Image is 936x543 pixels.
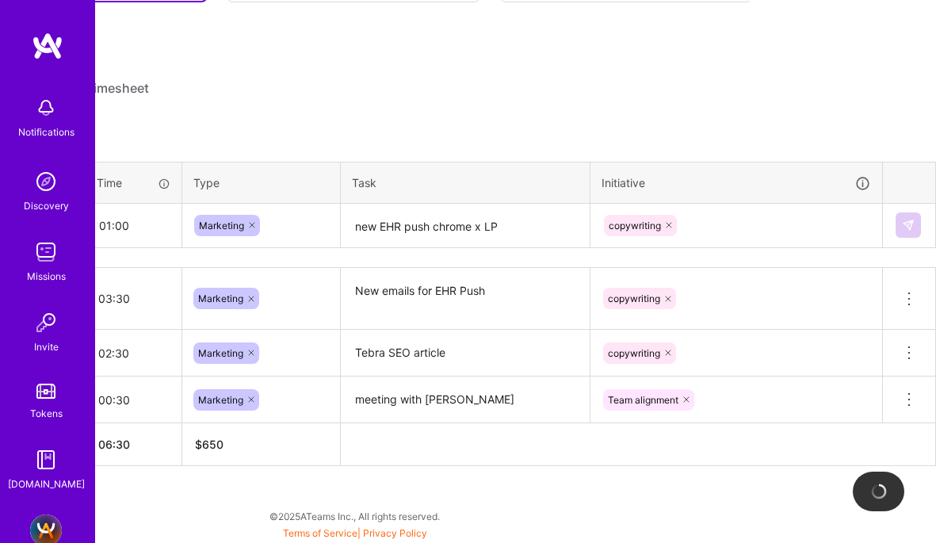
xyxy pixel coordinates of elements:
[86,277,181,319] input: HH:MM
[902,219,915,231] img: Submit
[24,197,69,214] div: Discovery
[342,331,588,375] textarea: Tebra SEO article
[30,307,62,338] img: Invite
[608,347,660,359] span: copywriting
[609,220,661,231] span: copywriting
[896,212,923,238] div: null
[363,527,427,539] a: Privacy Policy
[199,220,244,231] span: Marketing
[86,205,181,247] input: HH:MM
[8,476,85,492] div: [DOMAIN_NAME]
[18,124,74,140] div: Notifications
[198,293,243,304] span: Marketing
[27,268,66,285] div: Missions
[34,338,59,355] div: Invite
[32,32,63,60] img: logo
[182,163,341,204] th: Type
[341,163,590,204] th: Task
[342,270,588,329] textarea: New emails for EHR Push
[195,438,223,451] span: $ 650
[97,174,170,191] div: Time
[30,236,62,268] img: teamwork
[608,394,678,406] span: Team alignment
[283,527,357,539] a: Terms of Service
[602,174,871,192] div: Initiative
[30,92,62,124] img: bell
[198,394,243,406] span: Marketing
[608,293,660,304] span: copywriting
[283,527,427,539] span: |
[36,384,55,399] img: tokens
[30,166,62,197] img: discovery
[86,423,182,466] th: 06:30
[198,347,243,359] span: Marketing
[342,378,588,422] textarea: meeting with [PERSON_NAME]
[871,484,887,499] img: loading
[86,379,181,421] input: HH:MM
[86,332,181,374] input: HH:MM
[30,444,62,476] img: guide book
[30,405,63,422] div: Tokens
[342,205,588,247] textarea: new EHR push chrome x LP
